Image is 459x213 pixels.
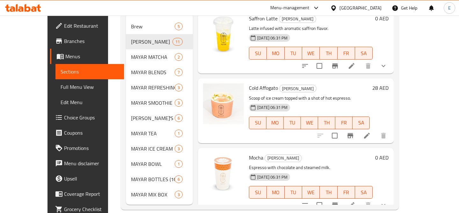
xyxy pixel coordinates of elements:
[175,175,183,183] div: items
[175,130,183,137] div: items
[126,156,193,172] div: MAYAR BOWL1
[375,14,389,23] h6: 0 AED
[131,114,175,122] div: MAYAR MOJITO'S
[131,114,175,122] span: [PERSON_NAME]'S
[203,83,244,124] img: Cold Affogato
[203,14,244,55] img: Saffron Latte
[126,65,193,80] div: MAYAR BLENDS7
[255,35,290,41] span: [DATE] 06:31 PM
[131,38,172,46] span: [PERSON_NAME]
[267,47,284,60] button: MO
[61,83,119,91] span: Full Menu View
[249,94,370,102] p: Scoop of ice cream topped with a shot of hot espresso.
[126,95,193,110] div: MAYAR SMOOTHIE3
[64,114,119,121] span: Choice Groups
[380,62,387,70] svg: Show Choices
[376,128,391,143] button: delete
[175,85,182,91] span: 3
[376,58,391,74] button: show more
[175,99,183,107] div: items
[64,175,119,182] span: Upsell
[285,47,302,60] button: TU
[375,153,389,162] h6: 0 AED
[348,62,355,70] a: Edit menu item
[279,85,317,92] div: MAYAR WHITE
[313,198,326,212] span: Select to update
[175,69,182,75] span: 7
[65,53,119,60] span: Menus
[252,49,264,58] span: SU
[269,118,281,127] span: MO
[348,201,355,209] a: Edit menu item
[284,117,301,129] button: TU
[313,59,326,73] span: Select to update
[131,68,175,76] span: MAYAR BLENDS
[175,145,183,153] div: items
[175,114,183,122] div: items
[175,131,182,137] span: 1
[343,128,358,143] button: Branch-specific-item
[64,205,119,213] span: Grocery Checklist
[318,117,335,129] button: TH
[305,49,317,58] span: WE
[249,25,373,32] p: Latte infused with aromatic saffron flavor.
[175,146,182,152] span: 3
[175,115,182,121] span: 6
[64,190,119,198] span: Coverage Report
[50,171,124,186] a: Upsell
[126,80,193,95] div: MAYAR REFRESHING & FRESH JUICES3
[279,15,316,23] div: MAYAR WHITE
[361,58,376,74] button: delete
[252,188,264,197] span: SU
[338,186,355,199] button: FR
[175,192,182,198] span: 3
[328,129,341,142] span: Select to update
[175,100,182,106] span: 3
[301,117,318,129] button: WE
[131,130,175,137] div: MAYAR TEA
[55,95,124,110] a: Edit Menu
[353,117,370,129] button: SA
[126,141,193,156] div: MAYAR ICE CREAM3
[126,187,193,202] div: MAYAR MIX BOX3
[131,38,172,46] div: MAYAR WHITE
[64,129,119,137] span: Coupons
[327,197,343,213] button: Branch-specific-item
[131,191,175,198] span: MAYAR MIX BOX
[280,85,316,92] span: [PERSON_NAME]
[131,84,175,91] div: MAYAR REFRESHING & FRESH JUICES
[50,33,124,49] a: Branches
[50,49,124,64] a: Menus
[131,145,175,153] span: MAYAR ICE CREAM
[50,110,124,125] a: Choice Groups
[175,23,183,30] div: items
[270,4,310,12] div: Menu-management
[61,68,119,75] span: Sections
[320,47,337,60] button: TH
[126,49,193,65] div: MAYAR MATCHA2
[358,188,370,197] span: SA
[175,68,183,76] div: items
[249,47,267,60] button: SU
[302,47,320,60] button: WE
[131,23,175,30] span: Brew
[376,197,391,213] button: show more
[131,99,175,107] span: MAYAR SMOOTHIE
[265,154,302,162] div: MAYAR WHITE
[126,34,193,49] div: [PERSON_NAME]11
[322,188,335,197] span: TH
[126,172,193,187] div: MAYAR BOTTLES (100ML)6
[175,84,183,91] div: items
[448,4,451,11] span: E
[340,188,353,197] span: FR
[266,117,284,129] button: MO
[175,160,183,168] div: items
[173,39,182,45] span: 11
[64,160,119,167] span: Menu disclaimer
[249,14,278,23] span: Saffron Latte
[131,160,175,168] span: MAYAR BOWL
[372,83,389,92] h6: 28 AED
